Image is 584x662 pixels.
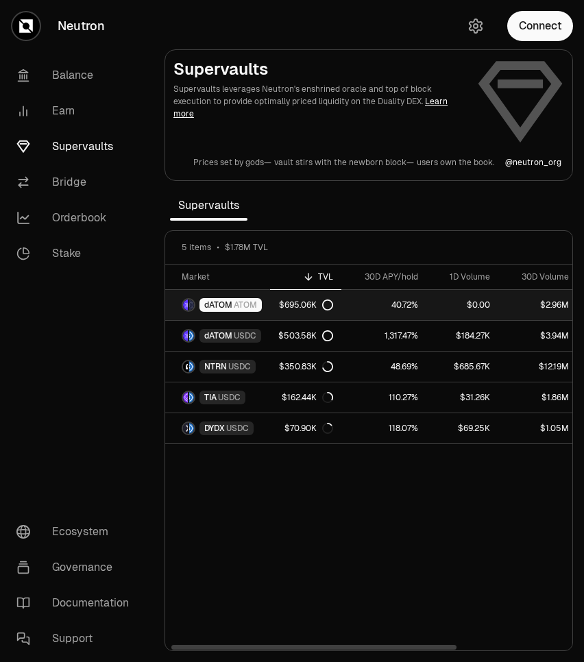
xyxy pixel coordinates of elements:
[270,352,341,382] a: $350.83K
[341,352,426,382] a: 48.69%
[5,200,148,236] a: Orderbook
[183,330,188,341] img: dATOM Logo
[426,382,498,413] a: $31.26K
[173,58,465,80] h2: Supervaults
[165,382,270,413] a: TIA LogoUSDC LogoTIAUSDC
[341,321,426,351] a: 1,317.47%
[498,290,577,320] a: $2.96M
[170,192,247,219] span: Supervaults
[498,352,577,382] a: $12.19M
[173,83,465,120] p: Supervaults leverages Neutron's enshrined oracle and top of block execution to provide optimally ...
[426,352,498,382] a: $685.67K
[341,413,426,443] a: 118.07%
[5,236,148,271] a: Stake
[5,621,148,657] a: Support
[282,392,333,403] div: $162.44K
[505,157,561,168] p: @ neutron_org
[183,423,188,434] img: DYDX Logo
[226,423,249,434] span: USDC
[165,352,270,382] a: NTRN LogoUSDC LogoNTRNUSDC
[5,514,148,550] a: Ecosystem
[225,242,268,253] span: $1.78M TVL
[274,157,414,168] p: vault stirs with the newborn block—
[189,392,194,403] img: USDC Logo
[426,413,498,443] a: $69.25K
[182,242,211,253] span: 5 items
[218,392,241,403] span: USDC
[234,330,256,341] span: USDC
[279,299,333,310] div: $695.06K
[270,413,341,443] a: $70.90K
[284,423,333,434] div: $70.90K
[507,271,569,282] div: 30D Volume
[350,271,418,282] div: 30D APY/hold
[435,271,490,282] div: 1D Volume
[5,585,148,621] a: Documentation
[270,382,341,413] a: $162.44K
[498,321,577,351] a: $3.94M
[5,550,148,585] a: Governance
[426,290,498,320] a: $0.00
[204,392,217,403] span: TIA
[183,299,188,310] img: dATOM Logo
[165,290,270,320] a: dATOM LogoATOM LogodATOMATOM
[193,157,271,168] p: Prices set by gods—
[426,321,498,351] a: $184.27K
[498,413,577,443] a: $1.05M
[278,271,333,282] div: TVL
[189,423,194,434] img: USDC Logo
[165,413,270,443] a: DYDX LogoUSDC LogoDYDXUSDC
[5,93,148,129] a: Earn
[341,290,426,320] a: 40.72%
[228,361,251,372] span: USDC
[204,299,232,310] span: dATOM
[204,361,227,372] span: NTRN
[204,330,232,341] span: dATOM
[270,321,341,351] a: $503.58K
[204,423,225,434] span: DYDX
[183,361,188,372] img: NTRN Logo
[193,157,494,168] a: Prices set by gods—vault stirs with the newborn block—users own the book.
[183,392,188,403] img: TIA Logo
[417,157,494,168] p: users own the book.
[189,361,194,372] img: USDC Logo
[498,382,577,413] a: $1.86M
[189,299,194,310] img: ATOM Logo
[279,361,333,372] div: $350.83K
[270,290,341,320] a: $695.06K
[278,330,333,341] div: $503.58K
[5,164,148,200] a: Bridge
[182,271,262,282] div: Market
[5,129,148,164] a: Supervaults
[5,58,148,93] a: Balance
[341,382,426,413] a: 110.27%
[507,11,573,41] button: Connect
[165,321,270,351] a: dATOM LogoUSDC LogodATOMUSDC
[505,157,561,168] a: @neutron_org
[189,330,194,341] img: USDC Logo
[234,299,257,310] span: ATOM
